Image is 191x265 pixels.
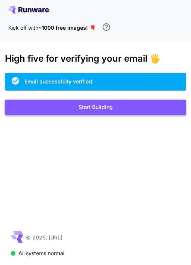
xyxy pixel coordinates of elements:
p: All systems normal [18,249,64,257]
button: In order to qualify for free credit, you need to sign up with a business email address and click ... [99,20,114,35]
span: ~1000 free images! 🎈 [38,24,96,31]
button: Start Building [5,100,186,115]
span: Kick off with [8,24,38,31]
div: Email successfully verified. [24,77,94,85]
p: © 2025, [URL] [26,233,62,241]
h3: High five for verifying your email 🖐️ [5,53,186,64]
